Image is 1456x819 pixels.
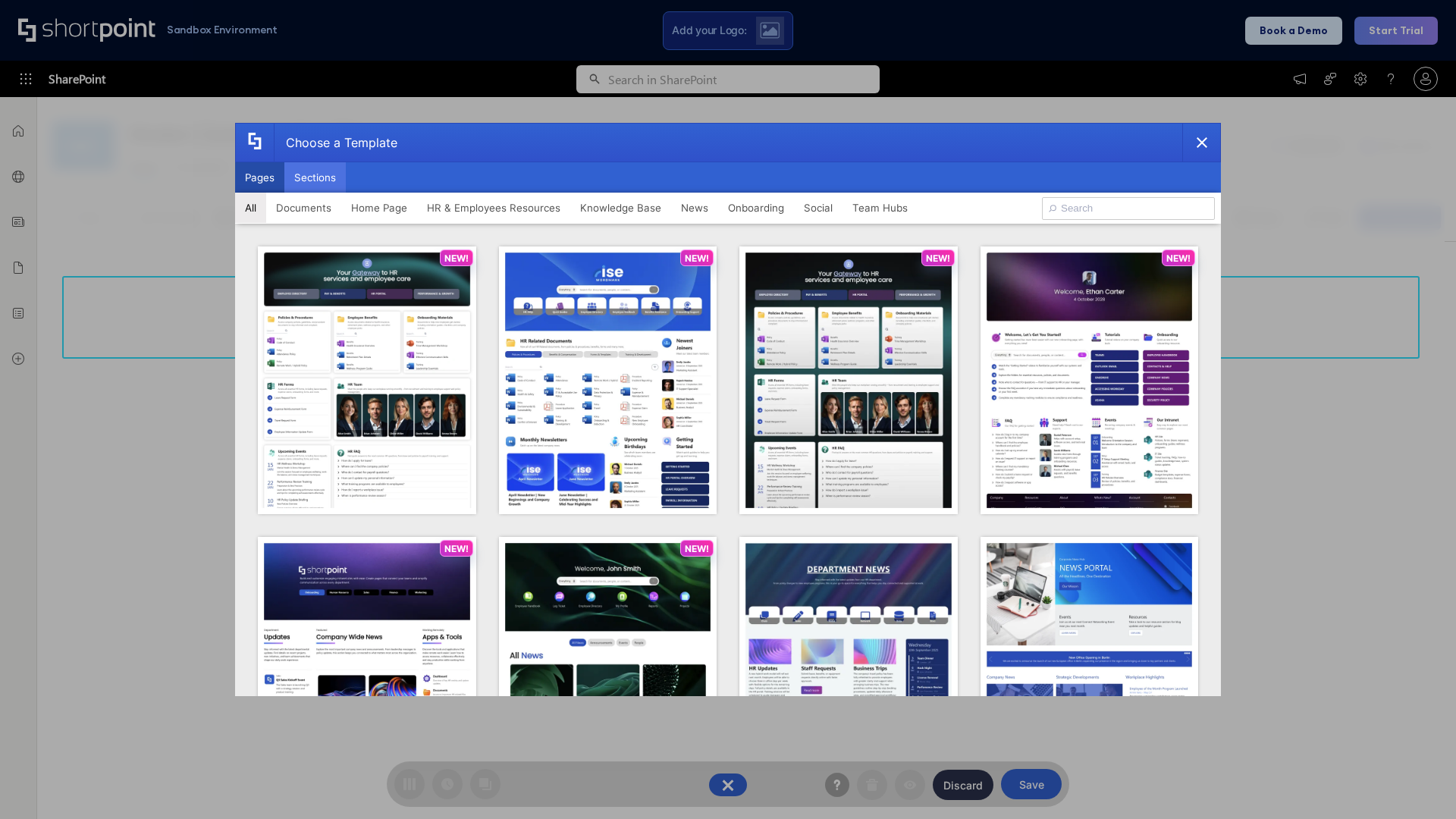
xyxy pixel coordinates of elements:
p: NEW! [444,253,469,264]
input: Search [1042,197,1215,220]
button: Knowledge Base [570,193,671,223]
div: Choose a Template [274,124,397,162]
button: Onboarding [718,193,794,223]
button: Pages [235,162,284,193]
p: NEW! [1166,253,1191,264]
div: template selector [235,123,1221,696]
p: NEW! [685,543,709,554]
button: Team Hubs [843,193,918,223]
button: All [235,193,266,223]
button: Documents [266,193,341,223]
iframe: Chat Widget [1183,643,1456,819]
button: HR & Employees Resources [417,193,570,223]
button: Sections [284,162,346,193]
p: NEW! [444,543,469,554]
button: News [671,193,718,223]
p: NEW! [685,253,709,264]
button: Home Page [341,193,417,223]
p: NEW! [926,253,950,264]
button: Social [794,193,843,223]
